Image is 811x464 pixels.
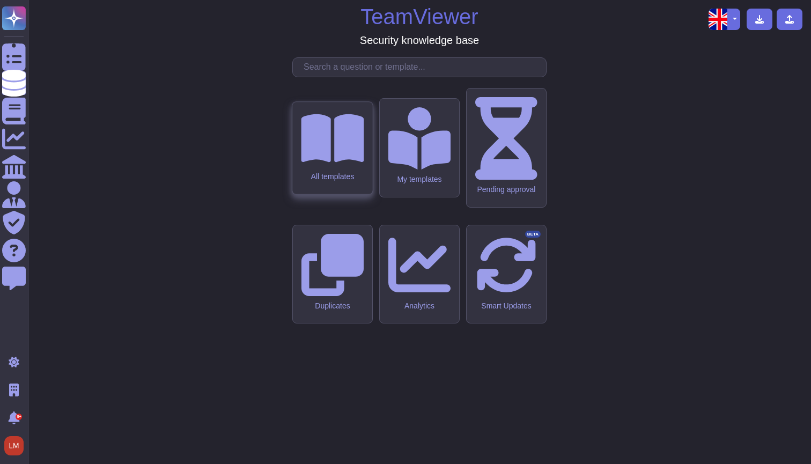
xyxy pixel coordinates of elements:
img: en [709,9,730,30]
div: BETA [525,231,541,238]
div: My templates [388,175,451,184]
div: All templates [301,172,364,181]
input: Search a question or template... [298,58,546,77]
button: user [2,434,31,458]
img: user [4,436,24,455]
h1: TeamViewer [360,4,478,30]
div: Analytics [388,301,451,311]
div: Smart Updates [475,301,537,311]
div: Pending approval [475,185,537,194]
div: 9+ [16,414,22,420]
h3: Security knowledge base [360,34,479,47]
div: Duplicates [301,301,364,311]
